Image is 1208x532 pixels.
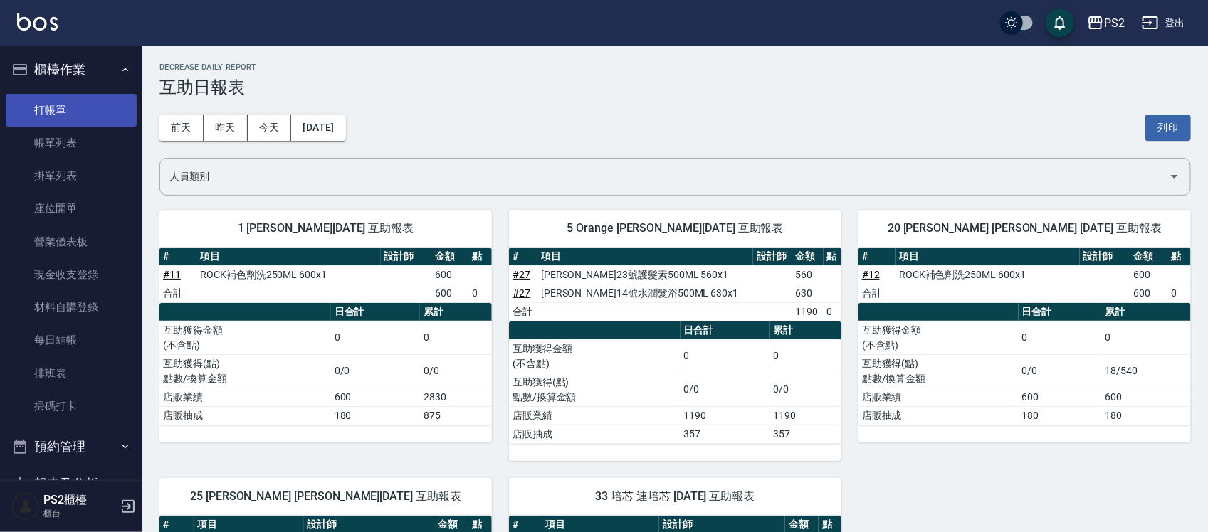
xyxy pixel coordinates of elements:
th: 項目 [896,248,1080,266]
td: 合計 [858,284,896,302]
td: 18/540 [1101,354,1191,388]
a: #11 [163,269,181,280]
td: 0 [420,321,492,354]
th: # [858,248,896,266]
th: 點 [468,248,492,266]
td: 店販業績 [858,388,1019,406]
td: [PERSON_NAME]14號水潤髮浴500ML 630x1 [537,284,753,302]
th: 累計 [1101,303,1191,321]
td: 560 [792,265,824,284]
th: 累計 [770,321,841,340]
table: a dense table [509,248,841,321]
td: 0 [681,339,770,373]
button: 列印 [1145,115,1191,141]
td: 630 [792,284,824,302]
span: 20 [PERSON_NAME] [PERSON_NAME] [DATE] 互助報表 [876,221,1174,235]
th: 日合計 [331,303,420,321]
a: #27 [513,287,530,299]
td: 600 [1130,284,1167,302]
span: 25 [PERSON_NAME] [PERSON_NAME][DATE] 互助報表 [177,489,475,504]
th: 金額 [431,248,468,266]
td: 2830 [420,388,492,406]
th: # [159,248,196,266]
table: a dense table [509,321,841,444]
a: 每日結帳 [6,324,137,356]
td: 0/0 [331,354,420,388]
td: ROCK補色劑洗250ML 600x1 [896,265,1080,284]
td: 600 [431,284,468,302]
button: save [1046,9,1074,37]
td: 合計 [159,284,196,302]
img: Person [11,492,40,521]
td: 互助獲得金額 (不含點) [858,321,1019,354]
td: [PERSON_NAME]23號護髮素500ML 560x1 [537,265,753,284]
td: 互助獲得金額 (不含點) [509,339,681,373]
th: 點 [1167,248,1191,266]
button: 預約管理 [6,428,137,465]
button: [DATE] [291,115,345,141]
h2: Decrease Daily Report [159,63,1191,72]
button: 今天 [248,115,292,141]
td: 0/0 [770,373,841,406]
table: a dense table [858,248,1191,303]
a: 帳單列表 [6,127,137,159]
th: 項目 [196,248,381,266]
td: 互助獲得金額 (不含點) [159,321,331,354]
td: 875 [420,406,492,425]
img: Logo [17,13,58,31]
td: 0 [468,284,492,302]
a: 座位開單 [6,192,137,225]
th: 日合計 [681,321,770,340]
td: 互助獲得(點) 點數/換算金額 [858,354,1019,388]
td: 1190 [792,302,824,321]
td: 店販業績 [509,406,681,425]
td: 0 [770,339,841,373]
th: 設計師 [753,248,792,266]
a: #27 [513,269,530,280]
td: 店販抽成 [858,406,1019,425]
a: #12 [862,269,880,280]
td: 1190 [770,406,841,425]
button: 登出 [1136,10,1191,36]
th: 設計師 [381,248,431,266]
td: 180 [331,406,420,425]
td: 0/0 [420,354,492,388]
h5: PS2櫃檯 [43,493,116,507]
td: 600 [1101,388,1191,406]
th: 點 [824,248,841,266]
button: Open [1163,165,1186,188]
a: 現金收支登錄 [6,258,137,291]
td: 0 [331,321,420,354]
td: 0 [824,302,841,321]
button: 櫃檯作業 [6,51,137,88]
th: 金額 [1130,248,1167,266]
td: 0 [1019,321,1102,354]
td: 互助獲得(點) 點數/換算金額 [159,354,331,388]
table: a dense table [159,303,492,425]
td: 店販抽成 [159,406,331,425]
td: 600 [1130,265,1167,284]
th: 金額 [792,248,824,266]
a: 打帳單 [6,94,137,127]
td: 600 [431,265,468,284]
button: 報表及分析 [6,465,137,502]
td: 1190 [681,406,770,425]
p: 櫃台 [43,507,116,520]
button: 前天 [159,115,204,141]
a: 掛單列表 [6,159,137,192]
th: 累計 [420,303,492,321]
input: 人員名稱 [166,164,1163,189]
button: 昨天 [204,115,248,141]
td: 店販抽成 [509,425,681,443]
button: PS2 [1081,9,1130,38]
span: 5 Orange [PERSON_NAME][DATE] 互助報表 [526,221,824,235]
th: # [509,248,537,266]
th: 日合計 [1019,303,1102,321]
td: 357 [681,425,770,443]
th: 項目 [537,248,753,266]
h3: 互助日報表 [159,78,1191,97]
span: 1 [PERSON_NAME][DATE] 互助報表 [177,221,475,235]
td: 互助獲得(點) 點數/換算金額 [509,373,681,406]
a: 排班表 [6,357,137,390]
table: a dense table [858,303,1191,425]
